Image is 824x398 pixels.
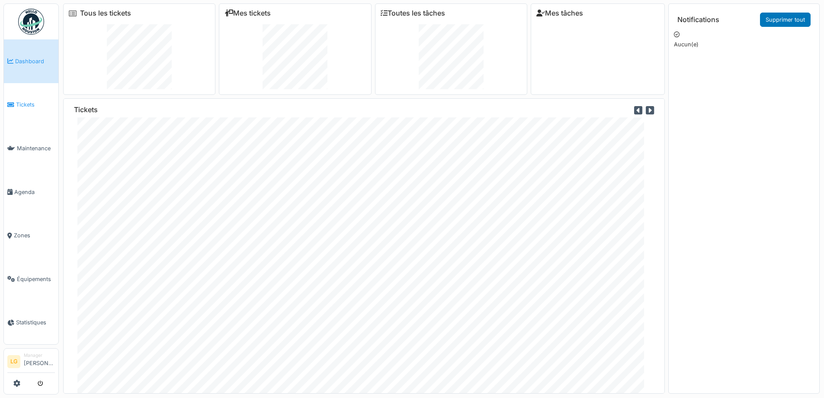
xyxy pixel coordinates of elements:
[4,214,58,257] a: Zones
[24,352,55,359] div: Manager
[15,57,55,65] span: Dashboard
[18,9,44,35] img: Badge_color-CXgf-gQk.svg
[760,13,811,27] a: Supprimer tout
[4,257,58,301] a: Équipements
[674,40,814,49] p: Aucun(e)
[17,144,55,152] span: Maintenance
[16,100,55,109] span: Tickets
[4,83,58,127] a: Tickets
[4,39,58,83] a: Dashboard
[536,9,583,17] a: Mes tâches
[17,275,55,283] span: Équipements
[7,352,55,373] a: LG Manager[PERSON_NAME]
[677,16,719,24] h6: Notifications
[24,352,55,371] li: [PERSON_NAME]
[4,126,58,170] a: Maintenance
[14,188,55,196] span: Agenda
[4,170,58,214] a: Agenda
[7,355,20,368] li: LG
[381,9,445,17] a: Toutes les tâches
[74,106,98,114] h6: Tickets
[80,9,131,17] a: Tous les tickets
[4,301,58,345] a: Statistiques
[224,9,271,17] a: Mes tickets
[16,318,55,327] span: Statistiques
[14,231,55,239] span: Zones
